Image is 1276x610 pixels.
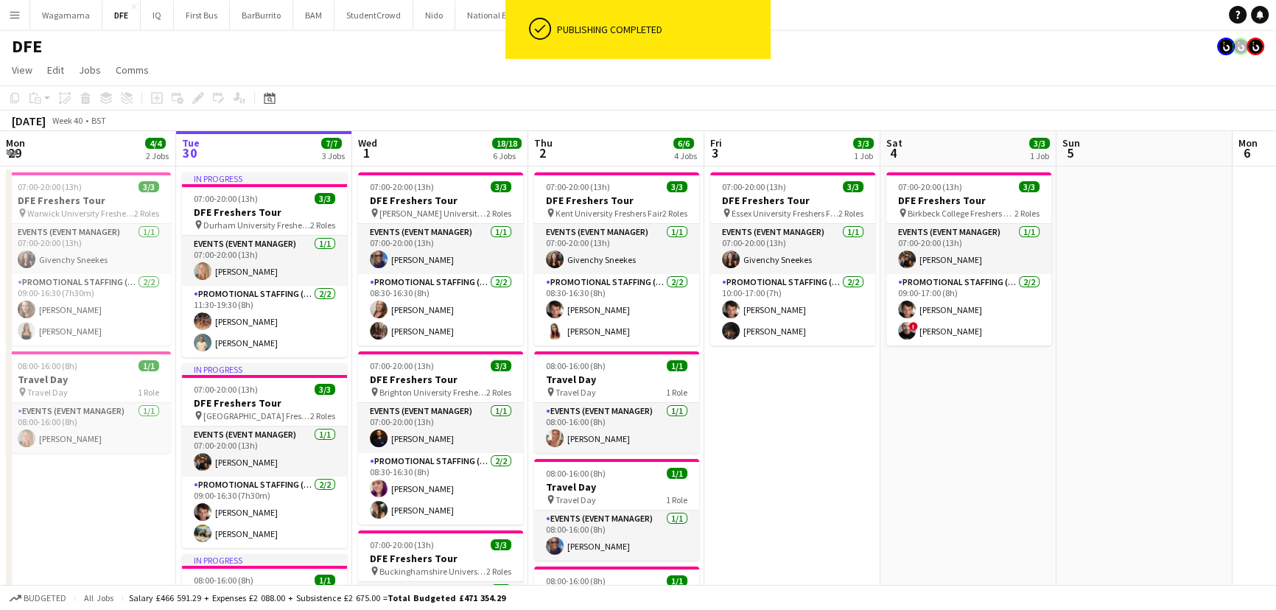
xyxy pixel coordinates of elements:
[1029,138,1050,149] span: 3/3
[1238,136,1258,150] span: Mon
[534,480,699,494] h3: Travel Day
[27,208,134,219] span: Warwick University Freshers Fair
[555,494,596,505] span: Travel Day
[557,23,765,36] div: Publishing completed
[710,172,875,346] div: 07:00-20:00 (13h)3/3DFE Freshers Tour Essex University Freshers Fair2 RolesEvents (Event Manager)...
[356,144,377,161] span: 1
[6,172,171,346] app-job-card: 07:00-20:00 (13h)3/3DFE Freshers Tour Warwick University Freshers Fair2 RolesEvents (Event Manage...
[886,274,1051,346] app-card-role: Promotional Staffing (Brand Ambassadors)2/209:00-17:00 (8h)[PERSON_NAME]![PERSON_NAME]
[555,387,596,398] span: Travel Day
[555,208,662,219] span: Kent University Freshers Fair
[358,453,523,525] app-card-role: Promotional Staffing (Brand Ambassadors)2/208:30-16:30 (8h)[PERSON_NAME][PERSON_NAME]
[486,208,511,219] span: 2 Roles
[129,592,505,603] div: Salary £466 591.29 + Expenses £2 088.00 + Subsistence £2 675.00 =
[334,1,413,29] button: StudentCrowd
[486,387,511,398] span: 2 Roles
[1014,208,1040,219] span: 2 Roles
[546,468,606,479] span: 08:00-16:00 (8h)
[370,360,434,371] span: 07:00-20:00 (13h)
[534,136,553,150] span: Thu
[138,387,159,398] span: 1 Role
[1030,150,1049,161] div: 1 Job
[310,410,335,421] span: 2 Roles
[315,193,335,204] span: 3/3
[534,194,699,207] h3: DFE Freshers Tour
[534,172,699,346] app-job-card: 07:00-20:00 (13h)3/3DFE Freshers Tour Kent University Freshers Fair2 RolesEvents (Event Manager)1...
[146,150,169,161] div: 2 Jobs
[6,351,171,453] div: 08:00-16:00 (8h)1/1Travel Day Travel Day1 RoleEvents (Event Manager)1/108:00-16:00 (8h)[PERSON_NAME]
[1232,38,1249,55] app-user-avatar: Tim Bodenham
[534,373,699,386] h3: Travel Day
[673,138,694,149] span: 6/6
[838,208,863,219] span: 2 Roles
[843,181,863,192] span: 3/3
[182,172,347,357] app-job-card: In progress07:00-20:00 (13h)3/3DFE Freshers Tour Durham University Freshers Fair2 RolesEvents (Ev...
[413,1,455,29] button: Nido
[182,363,347,548] app-job-card: In progress07:00-20:00 (13h)3/3DFE Freshers Tour [GEOGRAPHIC_DATA] Freshers Fair2 RolesEvents (Ev...
[534,224,699,274] app-card-role: Events (Event Manager)1/107:00-20:00 (13h)Givenchy Sneekes
[116,63,149,77] span: Comms
[6,403,171,453] app-card-role: Events (Event Manager)1/108:00-16:00 (8h)[PERSON_NAME]
[18,360,77,371] span: 08:00-16:00 (8h)
[139,181,159,192] span: 3/3
[534,511,699,561] app-card-role: Events (Event Manager)1/108:00-16:00 (8h)[PERSON_NAME]
[6,373,171,386] h3: Travel Day
[145,138,166,149] span: 4/4
[310,220,335,231] span: 2 Roles
[73,60,107,80] a: Jobs
[18,181,82,192] span: 07:00-20:00 (13h)
[1236,144,1258,161] span: 6
[898,181,962,192] span: 07:00-20:00 (13h)
[91,115,106,126] div: BST
[1217,38,1235,55] app-user-avatar: Tim Bodenham
[886,194,1051,207] h3: DFE Freshers Tour
[534,403,699,453] app-card-role: Events (Event Manager)1/108:00-16:00 (8h)[PERSON_NAME]
[886,172,1051,346] app-job-card: 07:00-20:00 (13h)3/3DFE Freshers Tour Birkbeck College Freshers Fair2 RolesEvents (Event Manager)...
[6,136,25,150] span: Mon
[534,459,699,561] app-job-card: 08:00-16:00 (8h)1/1Travel Day Travel Day1 RoleEvents (Event Manager)1/108:00-16:00 (8h)[PERSON_NAME]
[6,194,171,207] h3: DFE Freshers Tour
[710,194,875,207] h3: DFE Freshers Tour
[6,224,171,274] app-card-role: Events (Event Manager)1/107:00-20:00 (13h)Givenchy Sneekes
[491,539,511,550] span: 3/3
[174,1,230,29] button: First Bus
[710,136,722,150] span: Fri
[12,113,46,128] div: [DATE]
[27,387,68,398] span: Travel Day
[722,181,786,192] span: 07:00-20:00 (13h)
[884,144,902,161] span: 4
[180,144,200,161] span: 30
[370,539,434,550] span: 07:00-20:00 (13h)
[7,590,69,606] button: Budgeted
[455,1,541,29] button: National Express
[886,136,902,150] span: Sat
[358,224,523,274] app-card-role: Events (Event Manager)1/107:00-20:00 (13h)[PERSON_NAME]
[1060,144,1080,161] span: 5
[182,427,347,477] app-card-role: Events (Event Manager)1/107:00-20:00 (13h)[PERSON_NAME]
[667,360,687,371] span: 1/1
[6,60,38,80] a: View
[674,150,697,161] div: 4 Jobs
[134,208,159,219] span: 2 Roles
[1062,136,1080,150] span: Sun
[203,410,310,421] span: [GEOGRAPHIC_DATA] Freshers Fair
[1019,181,1040,192] span: 3/3
[379,208,486,219] span: [PERSON_NAME] University Freshers Fair
[667,468,687,479] span: 1/1
[370,181,434,192] span: 07:00-20:00 (13h)
[315,575,335,586] span: 1/1
[293,1,334,29] button: BAM
[492,138,522,149] span: 18/18
[47,63,64,77] span: Edit
[358,172,523,346] div: 07:00-20:00 (13h)3/3DFE Freshers Tour [PERSON_NAME] University Freshers Fair2 RolesEvents (Event ...
[534,351,699,453] div: 08:00-16:00 (8h)1/1Travel Day Travel Day1 RoleEvents (Event Manager)1/108:00-16:00 (8h)[PERSON_NAME]
[379,387,486,398] span: Brighton University Freshers Fair
[358,136,377,150] span: Wed
[662,208,687,219] span: 2 Roles
[358,552,523,565] h3: DFE Freshers Tour
[358,351,523,525] app-job-card: 07:00-20:00 (13h)3/3DFE Freshers Tour Brighton University Freshers Fair2 RolesEvents (Event Manag...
